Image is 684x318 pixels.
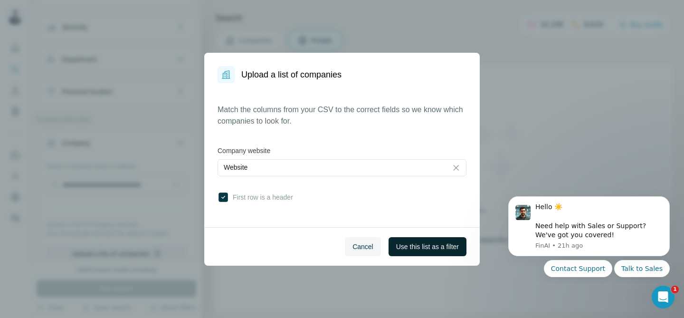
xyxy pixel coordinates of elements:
p: Match the columns from your CSV to the correct fields so we know which companies to look for. [218,104,466,127]
span: Cancel [352,242,373,251]
iframe: Intercom notifications message [494,188,684,283]
p: Website [224,163,247,172]
label: Company website [218,146,466,155]
h1: Upload a list of companies [241,68,342,81]
span: Use this list as a filter [396,242,459,251]
span: 1 [671,286,679,293]
button: Use this list as a filter [389,237,466,256]
iframe: Intercom live chat [652,286,674,308]
span: First row is a header [229,193,293,202]
button: Cancel [345,237,381,256]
